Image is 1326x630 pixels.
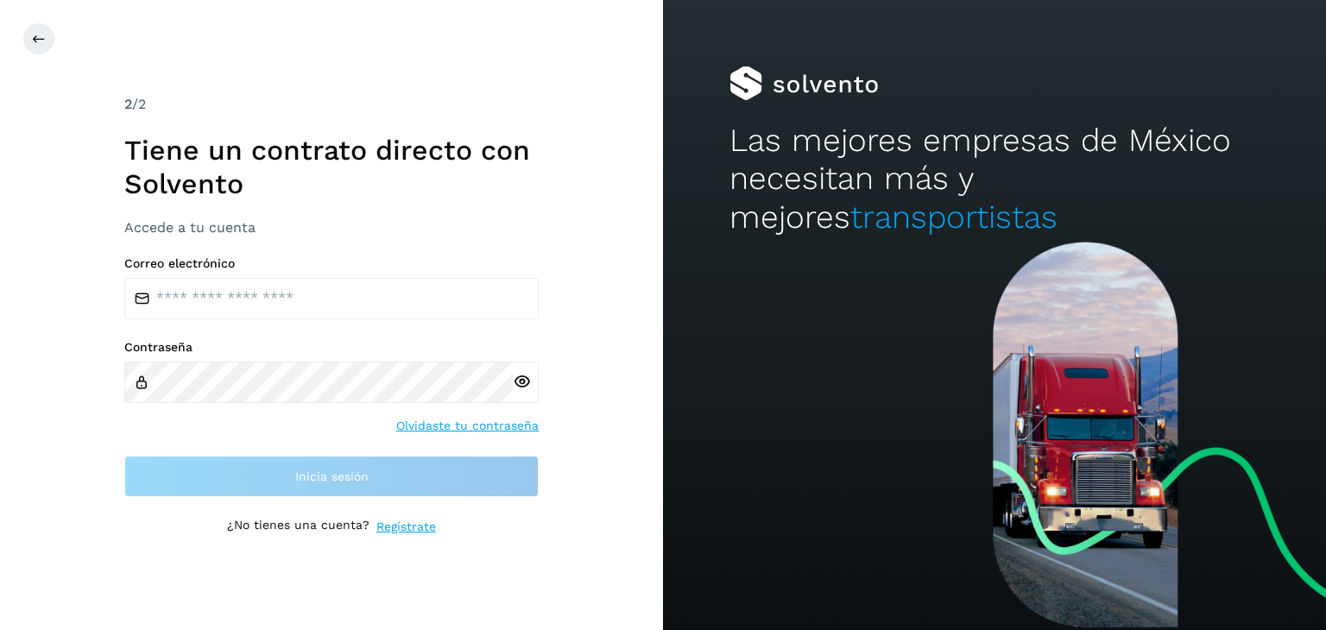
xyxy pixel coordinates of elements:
[396,417,539,435] a: Olvidaste tu contraseña
[124,219,539,236] h3: Accede a tu cuenta
[124,96,132,112] span: 2
[124,134,539,200] h1: Tiene un contrato directo con Solvento
[850,198,1058,236] span: transportistas
[124,340,539,355] label: Contraseña
[295,470,369,482] span: Inicia sesión
[376,518,436,536] a: Regístrate
[227,518,369,536] p: ¿No tienes una cuenta?
[124,94,539,115] div: /2
[729,122,1260,236] h2: Las mejores empresas de México necesitan más y mejores
[124,256,539,271] label: Correo electrónico
[124,456,539,497] button: Inicia sesión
